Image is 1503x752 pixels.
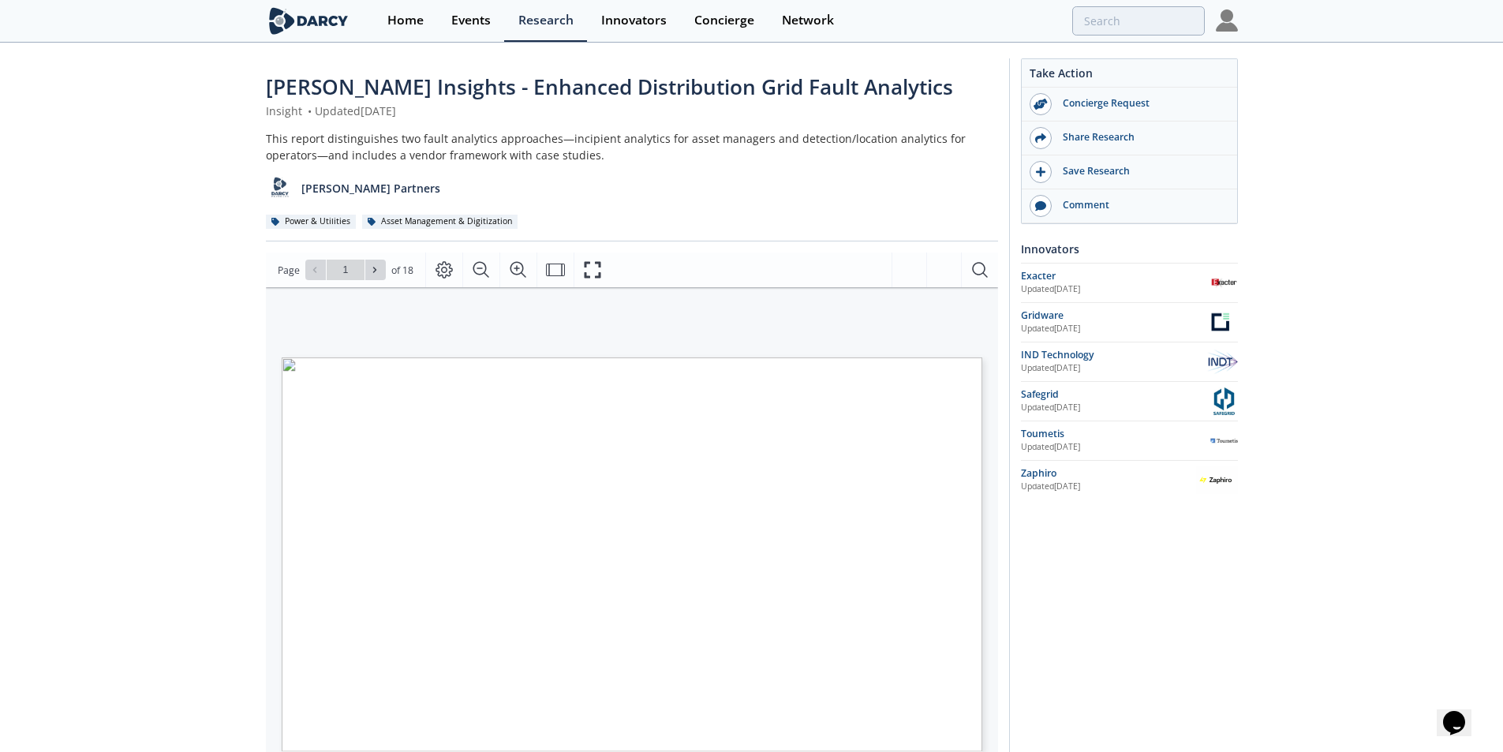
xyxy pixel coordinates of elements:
div: Gridware [1021,309,1204,323]
a: Zaphiro Updated[DATE] Zaphiro [1021,466,1238,494]
a: Safegrid Updated[DATE] Safegrid [1021,387,1238,415]
img: Zaphiro [1196,466,1238,494]
div: This report distinguishes two fault analytics approaches—incipient analytics for asset managers a... [266,130,998,163]
div: Asset Management & Digitization [362,215,518,229]
div: Events [451,14,491,27]
div: Updated [DATE] [1021,481,1197,493]
a: Gridware Updated[DATE] Gridware [1021,309,1238,336]
img: Gridware [1204,309,1238,336]
div: Power & Utilities [266,215,357,229]
span: • [305,103,315,118]
img: IND Technology [1204,348,1238,376]
div: Concierge [694,14,754,27]
div: Insight Updated [DATE] [266,103,998,119]
a: Exacter Updated[DATE] Exacter [1021,269,1238,297]
div: Save Research [1052,164,1228,178]
div: Research [518,14,574,27]
img: Exacter [1210,269,1238,297]
div: Exacter [1021,269,1210,283]
a: Toumetis Updated[DATE] Toumetis [1021,427,1238,455]
iframe: chat widget [1437,689,1487,736]
img: Safegrid [1210,387,1238,415]
span: [PERSON_NAME] Insights - Enhanced Distribution Grid Fault Analytics [266,73,953,101]
div: Updated [DATE] [1021,362,1204,375]
img: Profile [1216,9,1238,32]
div: Safegrid [1021,387,1210,402]
div: Toumetis [1021,427,1210,441]
div: Updated [DATE] [1021,283,1210,296]
img: logo-wide.svg [266,7,352,35]
div: Comment [1052,198,1228,212]
div: Network [782,14,834,27]
div: Take Action [1022,65,1237,88]
div: Concierge Request [1052,96,1228,110]
div: IND Technology [1021,348,1204,362]
p: [PERSON_NAME] Partners [301,180,440,196]
div: Updated [DATE] [1021,402,1210,414]
div: Updated [DATE] [1021,441,1210,454]
img: Toumetis [1210,427,1238,455]
input: Advanced Search [1072,6,1205,36]
div: Innovators [601,14,667,27]
div: Home [387,14,424,27]
div: Innovators [1021,235,1238,263]
div: Zaphiro [1021,466,1197,481]
div: Share Research [1052,130,1228,144]
div: Updated [DATE] [1021,323,1204,335]
a: IND Technology Updated[DATE] IND Technology [1021,348,1238,376]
